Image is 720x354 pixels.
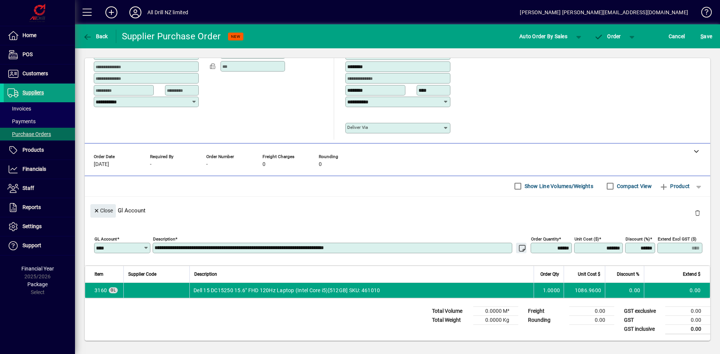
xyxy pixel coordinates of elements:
button: Delete [688,204,706,222]
span: Cancel [669,30,685,42]
a: Customers [4,64,75,83]
div: All Drill NZ limited [147,6,189,18]
span: Description [194,270,217,278]
span: Staff [22,185,34,191]
span: Settings [22,223,42,229]
td: 0.00 [644,283,710,298]
label: Show Line Volumes/Weights [523,182,593,190]
button: Profile [123,6,147,19]
mat-label: Unit Cost ($) [574,236,599,241]
div: Gl Account [85,197,710,224]
span: Discount % [617,270,639,278]
td: 0.00 [665,315,710,324]
span: 0 [319,161,322,167]
span: POS [22,51,33,57]
mat-label: Deliver via [347,125,368,130]
a: Support [4,236,75,255]
td: GST inclusive [620,324,665,334]
span: GL [111,288,116,292]
mat-label: Order Quantity [531,236,559,241]
mat-label: Extend excl GST ($) [658,236,696,241]
span: - [150,161,151,167]
label: Compact View [615,182,652,190]
span: Computer Expenses [94,287,107,294]
span: S [700,33,703,39]
td: GST [620,315,665,324]
span: Customers [22,70,48,76]
a: Products [4,141,75,160]
span: Product [659,180,690,192]
td: Total Volume [428,306,473,315]
button: Close [90,204,116,218]
span: Suppliers [22,90,44,96]
span: Home [22,32,36,38]
span: Products [22,147,44,153]
td: 0.0000 M³ [473,306,518,315]
td: 0.00 [569,315,614,324]
td: 1.0000 [534,283,564,298]
a: Payments [4,115,75,128]
a: Purchase Orders [4,128,75,140]
span: Invoices [7,106,31,112]
span: Payments [7,118,36,124]
span: 0 [262,161,265,167]
td: 0.00 [665,324,710,334]
button: Back [81,30,110,43]
span: Package [27,281,48,287]
span: NEW [231,34,240,39]
td: 0.0000 Kg [473,315,518,324]
span: Item [94,270,103,278]
mat-label: GL Account [94,236,117,241]
span: - [206,161,208,167]
span: Back [83,33,108,39]
button: Order [591,30,625,43]
a: Invoices [4,102,75,115]
span: Reports [22,204,41,210]
mat-label: Description [153,236,175,241]
span: Order Qty [540,270,559,278]
td: GST exclusive [620,306,665,315]
a: Knowledge Base [696,1,711,26]
button: Product [655,179,693,193]
td: Rounding [524,315,569,324]
span: Extend $ [683,270,700,278]
span: Support [22,242,41,248]
a: Reports [4,198,75,217]
button: Save [699,30,714,43]
a: POS [4,45,75,64]
td: 0.00 [665,306,710,315]
span: Financial Year [21,266,54,272]
td: 1086.9600 [564,283,605,298]
app-page-header-button: Back [75,30,116,43]
span: [DATE] [94,161,109,167]
app-page-header-button: Close [88,207,118,214]
td: Freight [524,306,569,315]
td: 0.00 [569,306,614,315]
a: Settings [4,217,75,236]
span: Financials [22,166,46,172]
td: Total Weight [428,315,473,324]
span: Unit Cost $ [578,270,600,278]
mat-label: Discount (%) [625,236,650,241]
button: Add [99,6,123,19]
span: Auto Order By Sales [519,30,567,42]
a: Financials [4,160,75,179]
a: Home [4,26,75,45]
button: Cancel [667,30,687,43]
div: Supplier Purchase Order [122,30,221,42]
span: Order [594,33,621,39]
td: 0.00 [605,283,644,298]
app-page-header-button: Delete [688,209,706,216]
span: ave [700,30,712,42]
span: Purchase Orders [7,131,51,137]
span: Dell 15 DC15250 15.6" FHD 120Hz Laptop (Intel Core i5)[512GB] SKU: 461010 [193,287,380,294]
span: Supplier Code [128,270,156,278]
a: Staff [4,179,75,198]
span: Close [93,205,113,217]
div: [PERSON_NAME] [PERSON_NAME][EMAIL_ADDRESS][DOMAIN_NAME] [520,6,688,18]
button: Auto Order By Sales [516,30,571,43]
